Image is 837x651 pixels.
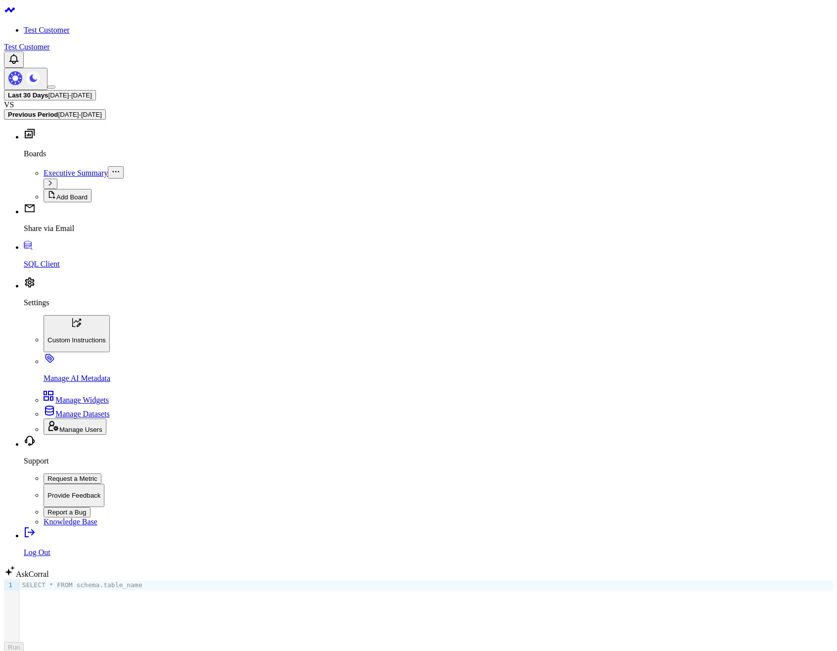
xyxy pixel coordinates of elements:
span: Manage Widgets [55,396,109,404]
button: Provide Feedback [44,484,104,508]
a: Log Out [24,531,833,557]
button: Custom Instructions [44,315,110,352]
button: Last 30 Days[DATE]-[DATE] [4,90,96,100]
p: Settings [24,298,833,307]
button: Previous Period[DATE]-[DATE] [4,109,106,120]
a: SQL Client [24,243,833,269]
p: Custom Instructions [47,336,106,344]
a: AskCorral [4,570,49,578]
p: Share via Email [24,224,833,233]
b: Previous Period [8,111,58,118]
a: Knowledge Base [44,517,97,526]
a: Test Customer [4,43,50,51]
p: Support [24,457,833,465]
a: Manage Widgets [44,396,109,404]
span: [DATE] - [DATE] [58,111,101,118]
a: Test Customer [24,26,70,34]
button: Add Board [44,189,92,202]
span: Manage Users [59,426,102,433]
span: [DATE] - [DATE] [48,92,92,99]
span: Manage Datasets [55,410,110,418]
p: Log Out [24,548,833,557]
button: Manage Users [44,418,106,435]
div: VS [4,100,833,109]
button: Report a Bug [44,507,91,517]
a: Manage AI Metadata [44,357,833,383]
p: Provide Feedback [47,492,100,499]
div: 1 [4,581,14,591]
b: Last 30 Days [8,92,48,99]
p: Boards [24,149,833,158]
p: SQL Client [24,260,833,269]
p: Manage AI Metadata [44,374,833,383]
a: Executive Summary [44,169,108,177]
button: Request a Metric [44,473,101,484]
a: Manage Datasets [44,410,110,418]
